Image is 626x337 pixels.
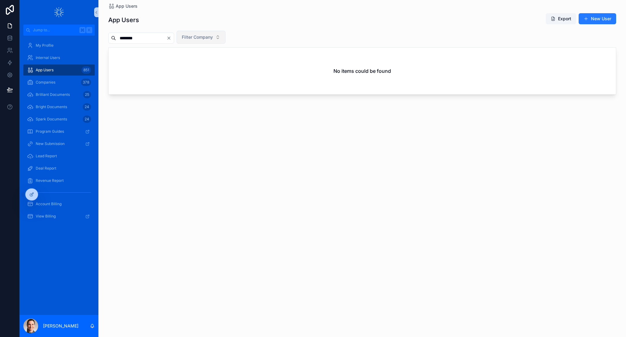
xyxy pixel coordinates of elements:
span: Internal Users [36,55,60,60]
a: My Profile [23,40,95,51]
button: Export [546,13,576,24]
a: Account Billing [23,198,95,210]
img: App logo [54,7,64,17]
span: K [87,28,92,33]
span: Revenue Report [36,178,64,183]
span: App Users [36,68,54,72]
span: Jump to... [33,28,77,33]
span: Brilliant Documents [36,92,70,97]
a: Revenue Report [23,175,95,186]
span: Filter Company [182,34,213,40]
a: Companies378 [23,77,95,88]
button: New User [579,13,616,24]
div: scrollable content [20,36,98,230]
a: App Users [108,3,138,9]
div: 24 [83,116,91,123]
a: Lead Report [23,151,95,162]
span: Lead Report [36,154,57,159]
span: Companies [36,80,55,85]
a: New Submission [23,138,95,149]
span: Spark Documents [36,117,67,122]
h2: No items could be found [333,67,391,75]
span: Account Billing [36,202,62,206]
h1: App Users [108,16,139,24]
a: Deal Report [23,163,95,174]
span: Bright Documents [36,104,67,109]
button: Select Button [177,31,225,44]
a: Program Guides [23,126,95,137]
p: [PERSON_NAME] [43,323,78,329]
span: Deal Report [36,166,56,171]
a: App Users851 [23,65,95,76]
button: Clear [166,36,174,41]
a: Bright Documents24 [23,101,95,112]
span: New Submission [36,141,65,146]
div: 25 [83,91,91,98]
span: App Users [116,3,138,9]
span: View Billing [36,214,56,219]
div: 24 [83,103,91,111]
a: Brilliant Documents25 [23,89,95,100]
span: Program Guides [36,129,64,134]
button: Jump to...K [23,25,95,36]
a: Spark Documents24 [23,114,95,125]
a: Internal Users [23,52,95,63]
div: 851 [82,66,91,74]
div: 378 [81,79,91,86]
span: My Profile [36,43,54,48]
a: View Billing [23,211,95,222]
